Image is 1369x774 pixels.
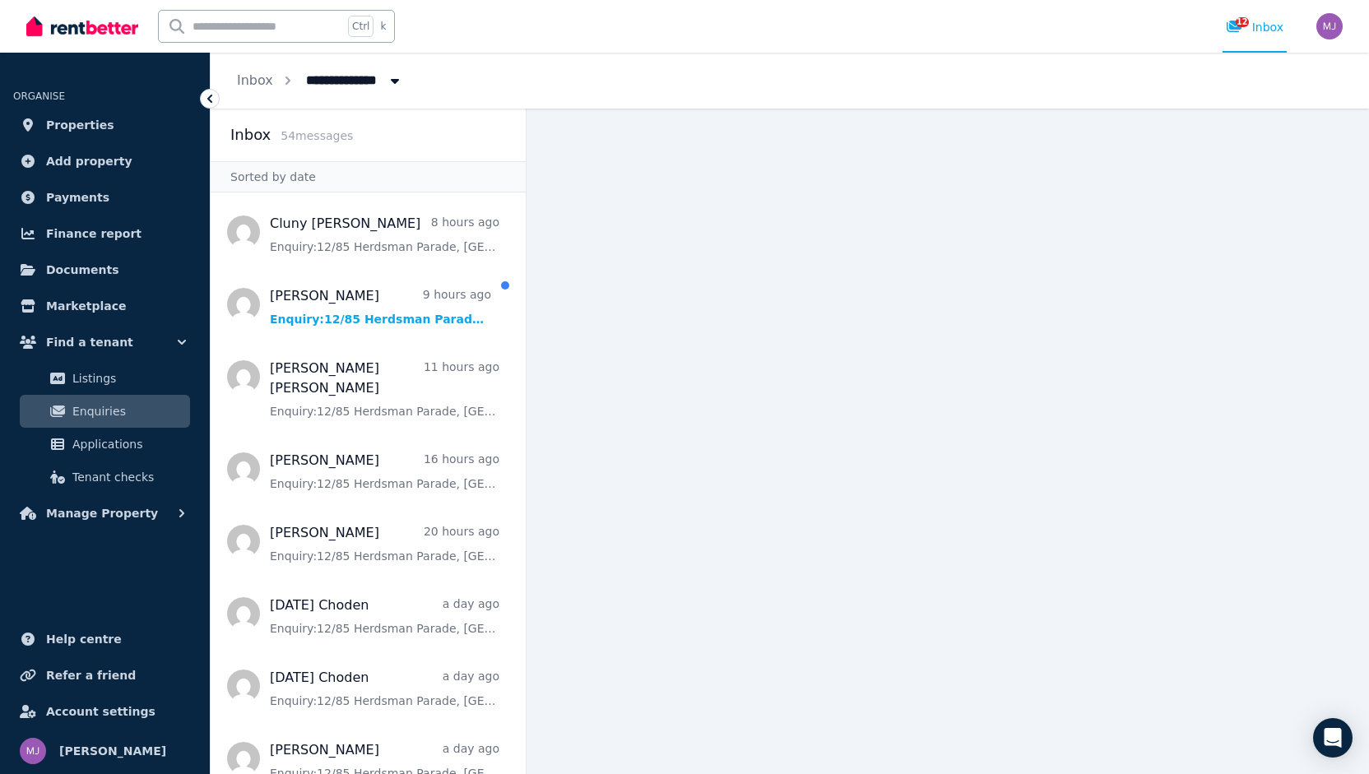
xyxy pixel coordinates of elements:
span: Payments [46,188,109,207]
a: [PERSON_NAME]20 hours agoEnquiry:12/85 Herdsman Parade, [GEOGRAPHIC_DATA]. [270,523,499,564]
a: Tenant checks [20,461,190,494]
div: Sorted by date [211,161,526,192]
img: Michelle Johnston [1316,13,1343,39]
a: [PERSON_NAME]9 hours agoEnquiry:12/85 Herdsman Parade, [GEOGRAPHIC_DATA]. [270,286,491,327]
div: Open Intercom Messenger [1313,718,1353,758]
h2: Inbox [230,123,271,146]
span: ORGANISE [13,90,65,102]
a: [PERSON_NAME] [PERSON_NAME]11 hours agoEnquiry:12/85 Herdsman Parade, [GEOGRAPHIC_DATA]. [270,359,499,419]
span: Marketplace [46,296,126,316]
span: Properties [46,115,114,135]
a: Documents [13,253,197,286]
a: Finance report [13,217,197,250]
span: 12 [1236,17,1249,27]
span: Manage Property [46,503,158,523]
span: Tenant checks [72,467,183,487]
span: Help centre [46,629,122,649]
span: 54 message s [281,129,353,142]
a: Properties [13,109,197,141]
a: Cluny [PERSON_NAME]8 hours agoEnquiry:12/85 Herdsman Parade, [GEOGRAPHIC_DATA]. [270,214,499,255]
span: Applications [72,434,183,454]
a: Listings [20,362,190,395]
a: [DATE] Chodena day agoEnquiry:12/85 Herdsman Parade, [GEOGRAPHIC_DATA]. [270,668,499,709]
span: Listings [72,368,183,388]
span: Find a tenant [46,332,133,352]
button: Manage Property [13,497,197,530]
button: Find a tenant [13,326,197,359]
span: Add property [46,151,132,171]
a: Applications [20,428,190,461]
span: Ctrl [348,16,374,37]
a: Payments [13,181,197,214]
a: [DATE] Chodena day agoEnquiry:12/85 Herdsman Parade, [GEOGRAPHIC_DATA]. [270,596,499,637]
a: Marketplace [13,290,197,322]
span: [PERSON_NAME] [59,741,166,761]
nav: Breadcrumb [211,53,429,109]
a: Inbox [237,72,273,88]
a: Add property [13,145,197,178]
a: [PERSON_NAME]16 hours agoEnquiry:12/85 Herdsman Parade, [GEOGRAPHIC_DATA]. [270,451,499,492]
span: Documents [46,260,119,280]
span: Finance report [46,224,142,243]
a: Help centre [13,623,197,656]
span: Enquiries [72,401,183,421]
a: Account settings [13,695,197,728]
span: k [380,20,386,33]
span: Account settings [46,702,155,721]
span: Refer a friend [46,665,136,685]
a: Enquiries [20,395,190,428]
div: Inbox [1226,19,1283,35]
img: RentBetter [26,14,138,39]
nav: Message list [211,192,526,774]
a: Refer a friend [13,659,197,692]
img: Michelle Johnston [20,738,46,764]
